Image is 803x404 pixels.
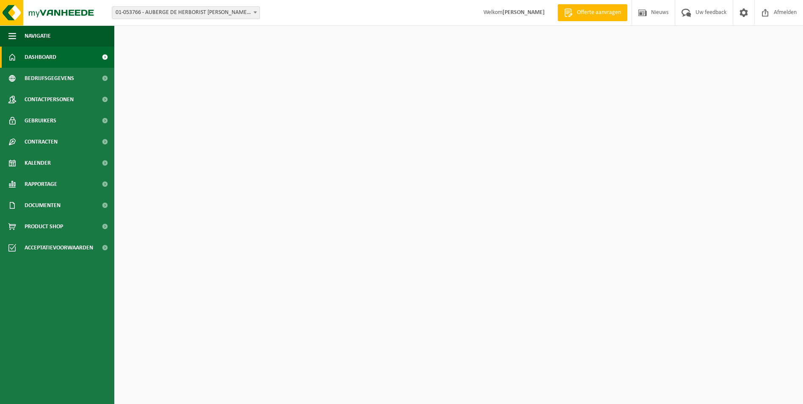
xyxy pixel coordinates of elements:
span: Dashboard [25,47,56,68]
strong: [PERSON_NAME] [502,9,545,16]
span: Acceptatievoorwaarden [25,237,93,258]
span: Offerte aanvragen [575,8,623,17]
span: Documenten [25,195,61,216]
span: Navigatie [25,25,51,47]
span: 01-053766 - AUBERGE DE HERBORIST ALEX HANBUCKERS - SINT-ANDRIES [112,7,259,19]
span: Contactpersonen [25,89,74,110]
a: Offerte aanvragen [557,4,627,21]
span: Product Shop [25,216,63,237]
span: Kalender [25,152,51,174]
span: Gebruikers [25,110,56,131]
span: 01-053766 - AUBERGE DE HERBORIST ALEX HANBUCKERS - SINT-ANDRIES [112,6,260,19]
span: Contracten [25,131,58,152]
span: Bedrijfsgegevens [25,68,74,89]
span: Rapportage [25,174,57,195]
